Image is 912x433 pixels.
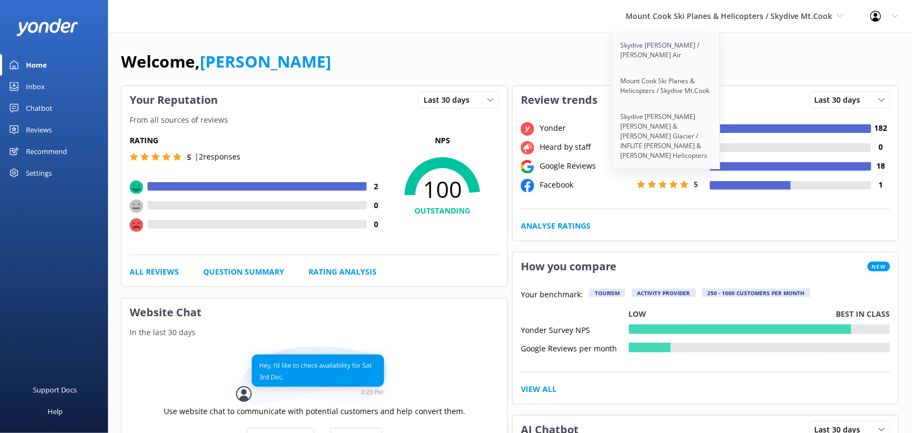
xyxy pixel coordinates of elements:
div: Facebook [537,179,634,191]
h4: 1 [871,179,890,191]
h3: Your Reputation [122,86,226,114]
div: Yonder Survey NPS [521,324,629,334]
span: Last 30 days [424,94,476,106]
div: Google Reviews per month [521,343,629,352]
h4: 182 [871,122,890,134]
div: Settings [26,162,52,184]
p: NPS [386,135,499,146]
p: Your benchmark: [521,289,583,302]
p: In the last 30 days [122,327,507,338]
span: 5 [694,179,699,189]
span: New [868,262,890,271]
p: From all sources of reviews [122,114,507,126]
a: View All [521,383,556,395]
a: [PERSON_NAME] [200,50,331,72]
div: Reviews [26,119,52,141]
p: Low [629,308,647,320]
h4: 2 [367,181,386,192]
p: Use website chat to communicate with potential customers and help convert them. [164,405,465,417]
img: yonder-white-logo.png [16,18,78,36]
h3: Website Chat [122,298,507,327]
span: 100 [386,176,499,203]
span: 5 [187,152,191,162]
a: Question Summary [203,266,284,278]
h4: 0 [871,141,890,153]
h1: Welcome, [121,49,331,75]
p: | 2 responses [195,151,240,163]
div: Recommend [26,141,67,162]
div: Help [48,401,63,422]
h4: OUTSTANDING [386,205,499,217]
div: Yonder [537,122,634,134]
img: conversation... [236,347,393,405]
span: Mount Cook Ski Planes & Helicopters / Skydive Mt.Cook [626,11,833,21]
a: Skydive [PERSON_NAME] / [PERSON_NAME] Air [613,32,721,68]
div: Heard by staff [537,141,634,153]
div: Home [26,54,47,76]
a: Rating Analysis [309,266,377,278]
a: Skydive [PERSON_NAME] [PERSON_NAME] & [PERSON_NAME] Glacier / INFLITE [PERSON_NAME] & [PERSON_NAM... [613,104,721,169]
div: Google Reviews [537,160,634,172]
h3: Review trends [513,86,606,114]
h4: 18 [871,160,890,172]
span: Last 30 days [815,94,867,106]
div: Tourism [589,289,626,297]
a: Mount Cook Ski Planes & Helicopters / Skydive Mt.Cook [613,68,721,104]
p: Best in class [836,308,890,320]
div: Support Docs [33,379,77,401]
a: All Reviews [130,266,179,278]
div: Chatbot [26,97,52,119]
div: Activity Provider [632,289,696,297]
h4: 0 [367,218,386,230]
div: 250 - 1000 customers per month [702,289,810,297]
h4: 0 [367,199,386,211]
h5: Rating [130,135,386,146]
div: Inbox [26,76,45,97]
h3: How you compare [513,252,625,281]
a: Analyse Ratings [521,220,591,232]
